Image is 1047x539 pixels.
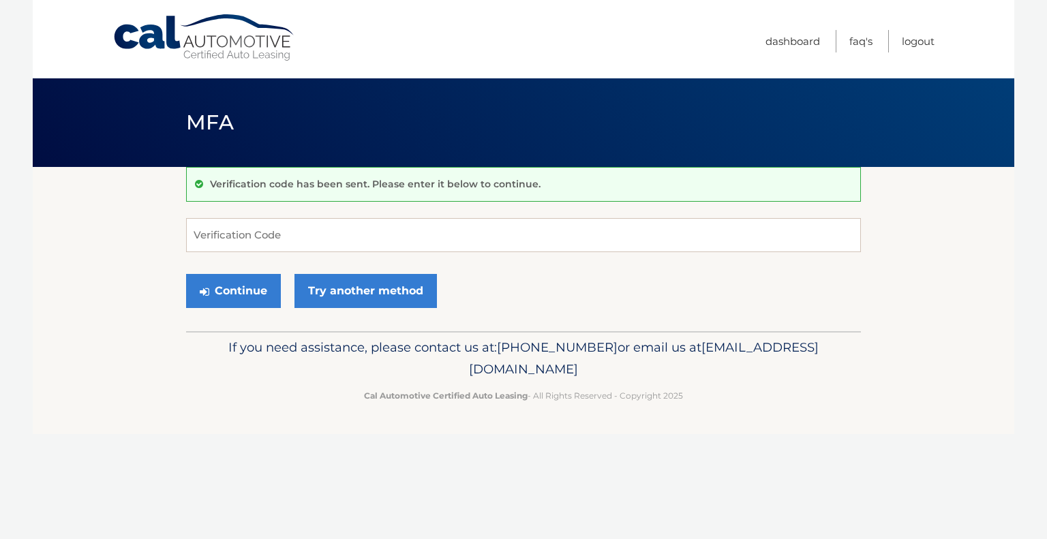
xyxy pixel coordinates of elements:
[195,337,852,380] p: If you need assistance, please contact us at: or email us at
[186,218,861,252] input: Verification Code
[765,30,820,52] a: Dashboard
[195,388,852,403] p: - All Rights Reserved - Copyright 2025
[210,178,541,190] p: Verification code has been sent. Please enter it below to continue.
[112,14,297,62] a: Cal Automotive
[902,30,935,52] a: Logout
[294,274,437,308] a: Try another method
[364,390,528,401] strong: Cal Automotive Certified Auto Leasing
[849,30,872,52] a: FAQ's
[469,339,819,377] span: [EMAIL_ADDRESS][DOMAIN_NAME]
[186,110,234,135] span: MFA
[186,274,281,308] button: Continue
[497,339,618,355] span: [PHONE_NUMBER]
